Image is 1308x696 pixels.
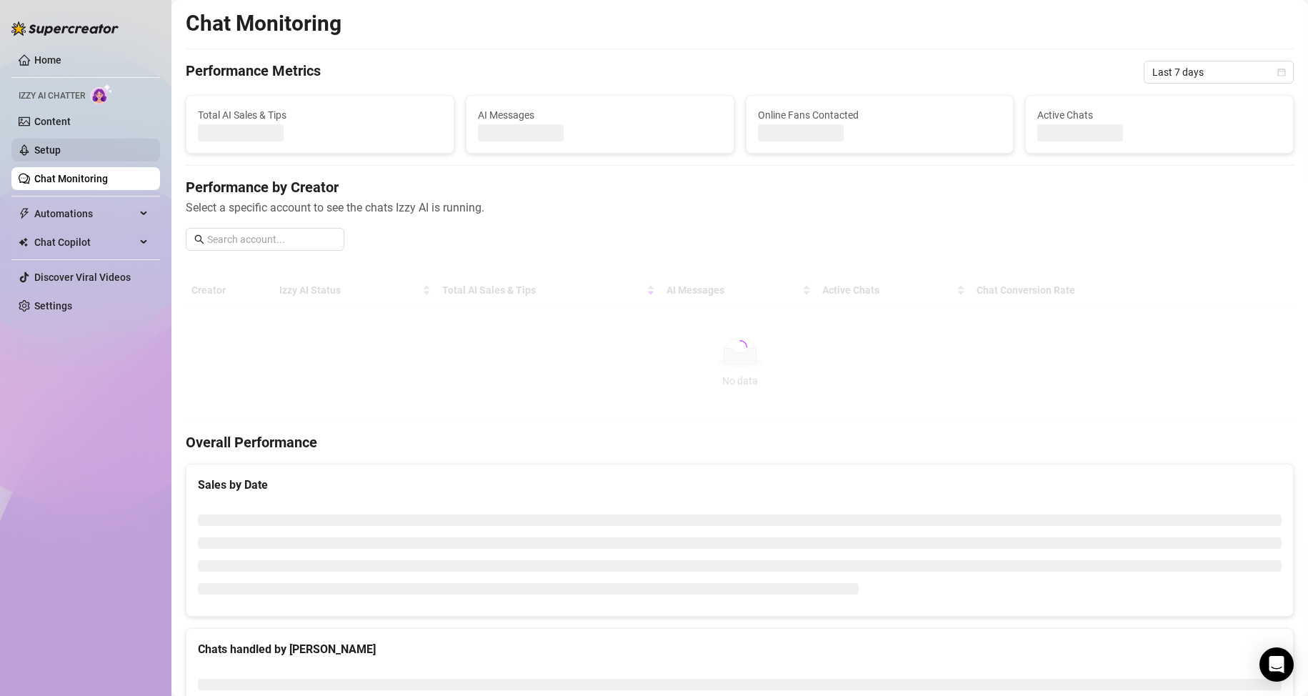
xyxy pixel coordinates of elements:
div: Chats handled by [PERSON_NAME] [198,640,1282,658]
span: Active Chats [1037,107,1282,123]
span: search [194,234,204,244]
a: Home [34,54,61,66]
span: Online Fans Contacted [758,107,1002,123]
div: Open Intercom Messenger [1259,647,1294,682]
span: Automations [34,202,136,225]
div: Sales by Date [198,476,1282,494]
h2: Chat Monitoring [186,10,341,37]
span: Last 7 days [1152,61,1285,83]
span: Total AI Sales & Tips [198,107,442,123]
span: Select a specific account to see the chats Izzy AI is running. [186,199,1294,217]
img: Chat Copilot [19,237,28,247]
h4: Overall Performance [186,432,1294,452]
a: Settings [34,300,72,312]
img: logo-BBDzfeDw.svg [11,21,119,36]
span: calendar [1277,68,1286,76]
span: loading [733,340,747,354]
a: Setup [34,144,61,156]
a: Chat Monitoring [34,173,108,184]
a: Discover Viral Videos [34,272,131,283]
input: Search account... [207,232,336,247]
span: thunderbolt [19,208,30,219]
span: AI Messages [478,107,722,123]
img: AI Chatter [91,84,113,104]
h4: Performance Metrics [186,61,321,84]
a: Content [34,116,71,127]
h4: Performance by Creator [186,177,1294,197]
span: Chat Copilot [34,231,136,254]
span: Izzy AI Chatter [19,89,85,103]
